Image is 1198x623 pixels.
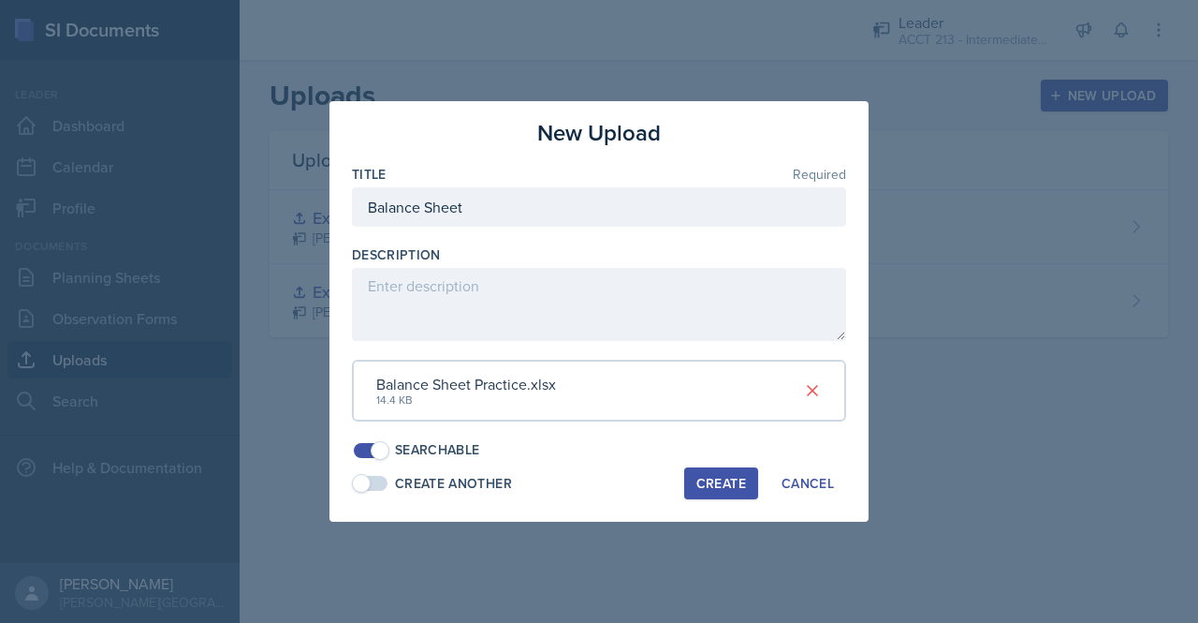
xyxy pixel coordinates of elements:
div: Searchable [395,440,480,460]
div: Cancel [782,476,834,491]
div: 14.4 KB [376,392,556,408]
div: Create Another [395,474,512,494]
div: Create [696,476,746,491]
label: Description [352,245,441,264]
button: Create [684,467,758,499]
h3: New Upload [537,116,661,150]
label: Title [352,165,387,184]
button: Cancel [769,467,846,499]
span: Required [793,168,846,181]
input: Enter title [352,187,846,227]
div: Balance Sheet Practice.xlsx [376,373,556,395]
